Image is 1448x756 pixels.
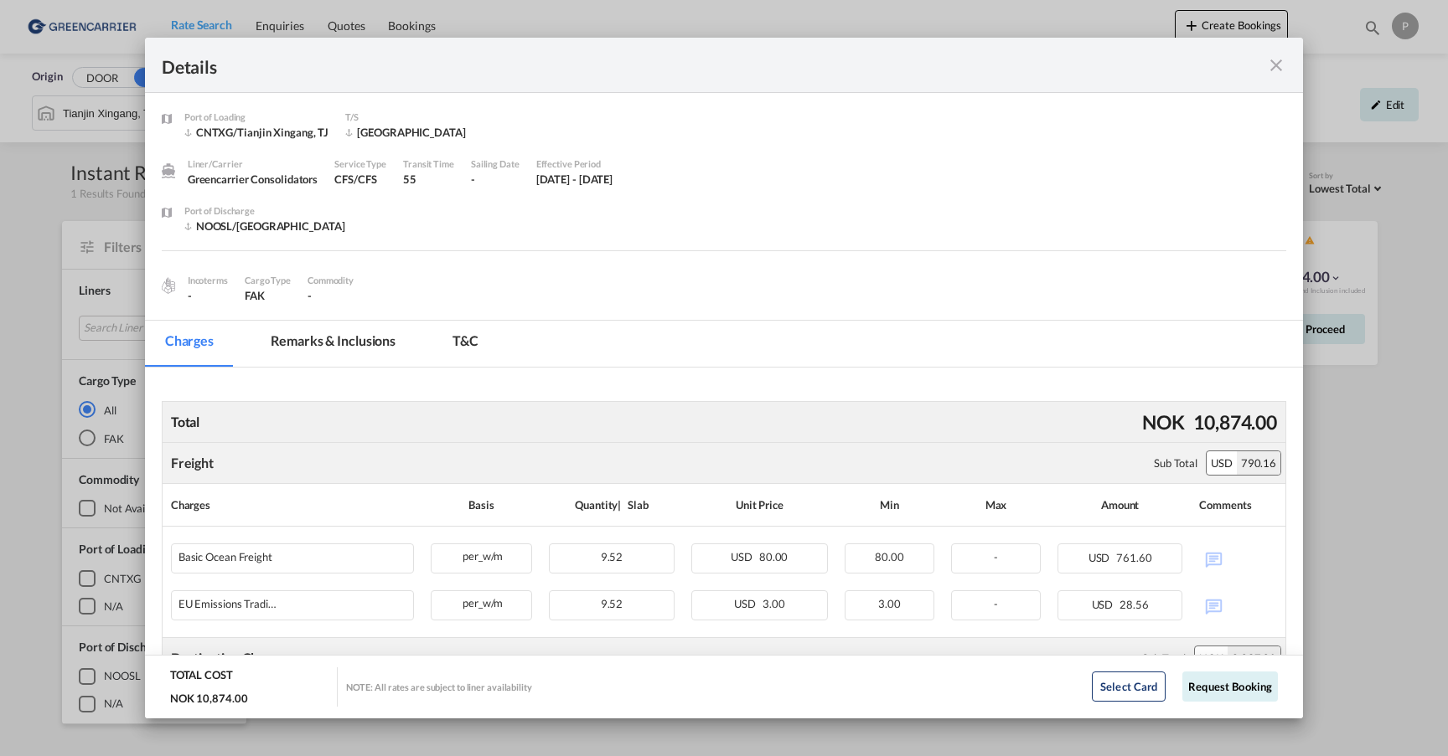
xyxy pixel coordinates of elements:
[432,591,531,612] div: per_w/m
[162,54,1174,75] div: Details
[1142,651,1186,666] div: Sub Total
[1189,404,1281,440] div: 10,874.00
[875,550,904,563] span: 80.00
[245,273,291,288] div: Cargo Type
[1207,451,1237,475] div: USD
[178,551,272,563] div: Basic Ocean Freight
[1182,671,1278,702] button: Request Booking
[345,125,479,140] div: Hong Kong
[471,172,520,187] div: -
[734,597,760,610] span: USD
[431,492,532,517] div: Basis
[549,492,674,517] div: Quantity | Slab
[145,38,1303,718] md-dialog: Port of Loading ...
[1092,598,1118,611] span: USD
[178,598,279,610] div: EU Emissions Trading System
[308,289,312,302] span: -
[951,492,1041,517] div: Max
[731,550,757,563] span: USD
[1195,646,1228,670] div: NOK
[1058,492,1182,517] div: Amount
[1199,590,1277,620] div: No Comments Available
[171,492,414,517] div: Charges
[184,110,329,125] div: Port of Loading
[188,172,318,187] div: Greencarrier Consolidators
[601,597,623,610] span: 9.52
[845,492,934,517] div: Min
[432,544,531,565] div: per_w/m
[167,409,204,435] div: Total
[1089,551,1114,564] span: USD
[334,157,386,172] div: Service Type
[1120,598,1149,611] span: 28.56
[170,691,248,706] div: NOK 10,874.00
[145,321,515,367] md-pagination-wrapper: Use the left and right arrow keys to navigate between tabs
[878,597,901,610] span: 3.00
[345,110,479,125] div: T/S
[1199,543,1277,573] div: No Comments Available
[994,597,998,610] span: -
[1092,671,1166,702] button: Select Card
[763,597,785,610] span: 3.00
[1116,551,1151,564] span: 761.60
[245,288,291,303] div: FAK
[184,125,329,140] div: CNTXG/Tianjin Xingang, TJ
[1191,484,1285,527] th: Comments
[346,681,532,693] div: NOTE: All rates are subject to liner availability
[184,203,345,219] div: Port of Discharge
[1237,451,1280,475] div: 790.16
[403,157,454,172] div: Transit Time
[159,276,178,295] img: cargo.png
[171,649,291,667] div: Destination Charges
[171,454,214,472] div: Freight
[188,273,228,288] div: Incoterms
[1138,404,1189,440] div: NOK
[536,157,613,172] div: Effective Period
[188,157,318,172] div: Liner/Carrier
[1154,455,1197,471] div: Sub Total
[1228,646,1280,670] div: 2,897.80
[432,321,499,367] md-tab-item: T&C
[170,667,233,691] div: TOTAL COST
[601,550,623,563] span: 9.52
[1266,55,1286,75] md-icon: icon-close fg-AAA8AD m-0 cursor
[759,550,789,563] span: 80.00
[184,219,345,234] div: NOOSL/Oslo
[994,550,998,563] span: -
[471,157,520,172] div: Sailing Date
[334,172,376,186] span: CFS/CFS
[691,492,828,517] div: Unit Price
[251,321,416,367] md-tab-item: Remarks & Inclusions
[145,321,234,367] md-tab-item: Charges
[403,172,454,187] div: 55
[308,273,354,288] div: Commodity
[536,172,613,187] div: 20 Aug 2025 - 14 Sep 2025
[188,288,228,303] div: -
